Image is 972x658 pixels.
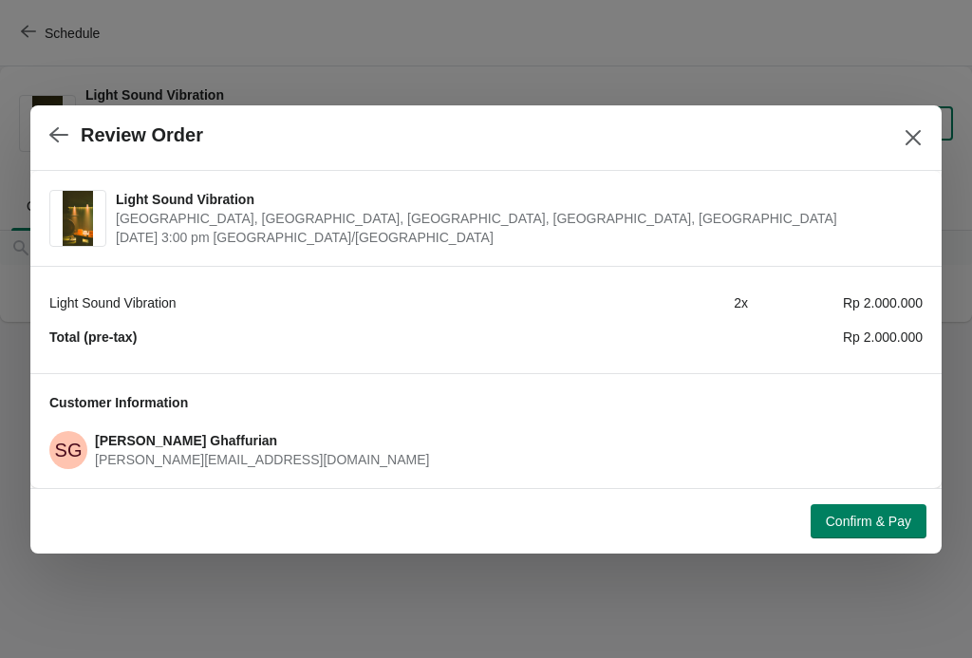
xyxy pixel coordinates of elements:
[811,504,926,538] button: Confirm & Pay
[116,228,913,247] span: [DATE] 3:00 pm [GEOGRAPHIC_DATA]/[GEOGRAPHIC_DATA]
[55,440,83,461] text: SG
[95,452,429,467] span: [PERSON_NAME][EMAIL_ADDRESS][DOMAIN_NAME]
[81,124,203,146] h2: Review Order
[95,433,277,448] span: [PERSON_NAME] Ghaffurian
[748,293,923,312] div: Rp 2.000.000
[748,328,923,347] div: Rp 2.000.000
[49,431,87,469] span: Shahram
[49,329,137,345] strong: Total (pre-tax)
[49,293,573,312] div: Light Sound Vibration
[116,190,913,209] span: Light Sound Vibration
[573,293,748,312] div: 2 x
[49,395,188,410] span: Customer Information
[896,121,930,155] button: Close
[63,191,94,246] img: Light Sound Vibration | Potato Head Suites & Studios, Jalan Petitenget, Seminyak, Badung Regency,...
[826,514,911,529] span: Confirm & Pay
[116,209,913,228] span: [GEOGRAPHIC_DATA], [GEOGRAPHIC_DATA], [GEOGRAPHIC_DATA], [GEOGRAPHIC_DATA], [GEOGRAPHIC_DATA]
